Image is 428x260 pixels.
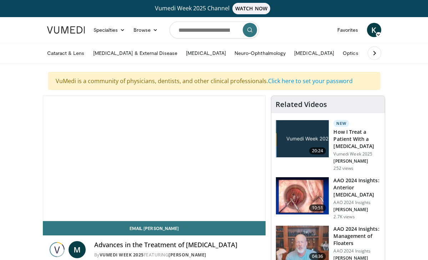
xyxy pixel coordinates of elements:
p: 252 views [333,165,353,171]
a: Click here to set your password [268,77,353,85]
a: Email [PERSON_NAME] [43,221,266,235]
p: Vumedi Week 2025 [333,151,381,157]
a: Cataract & Lens [43,46,89,60]
a: Browse [129,23,162,37]
h4: Advances in the Treatment of [MEDICAL_DATA] [94,241,260,249]
input: Search topics, interventions [170,21,259,39]
span: WATCH NOW [232,3,270,14]
a: Vumedi Week 2025 ChannelWATCH NOW [43,3,386,14]
video-js: Video Player [43,96,266,221]
p: [PERSON_NAME] [333,207,381,213]
a: 10:51 AAO 2024 Insights: Anterior [MEDICAL_DATA] AAO 2024 Insights [PERSON_NAME] 2.7K views [276,177,381,220]
h3: AAO 2024 Insights: Management of Floaters [333,225,381,247]
a: [PERSON_NAME] [168,252,206,258]
h3: AAO 2024 Insights: Anterior [MEDICAL_DATA] [333,177,381,198]
p: [PERSON_NAME] [333,158,381,164]
a: Vumedi Week 2025 [100,252,144,258]
img: fd942f01-32bb-45af-b226-b96b538a46e6.150x105_q85_crop-smart_upscale.jpg [276,177,329,214]
img: VuMedi Logo [47,26,85,34]
p: AAO 2024 Insights [333,248,381,254]
p: 2.7K views [333,214,354,220]
img: 02d29458-18ce-4e7f-be78-7423ab9bdffd.jpg.150x105_q85_crop-smart_upscale.jpg [276,120,329,157]
a: Favorites [333,23,363,37]
span: 20:24 [309,147,326,154]
a: Neuro-Ophthalmology [230,46,290,60]
h4: Related Videos [276,100,327,109]
a: K [367,23,381,37]
div: By FEATURING [94,252,260,258]
a: 20:24 New How I Treat a Patient With a [MEDICAL_DATA] Vumedi Week 2025 [PERSON_NAME] 252 views [276,120,381,171]
a: [MEDICAL_DATA] & External Disease [89,46,182,60]
span: 04:36 [309,253,326,260]
img: Vumedi Week 2025 [49,241,66,258]
div: VuMedi is a community of physicians, dentists, and other clinical professionals. [48,72,380,90]
h3: How I Treat a Patient With a [MEDICAL_DATA] [333,128,381,150]
a: [MEDICAL_DATA] [182,46,230,60]
p: AAO 2024 Insights [333,200,381,205]
a: [MEDICAL_DATA] [290,46,338,60]
a: M [69,241,86,258]
a: Optics [338,46,362,60]
p: New [333,120,349,127]
span: 10:51 [309,204,326,211]
a: Specialties [89,23,130,37]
